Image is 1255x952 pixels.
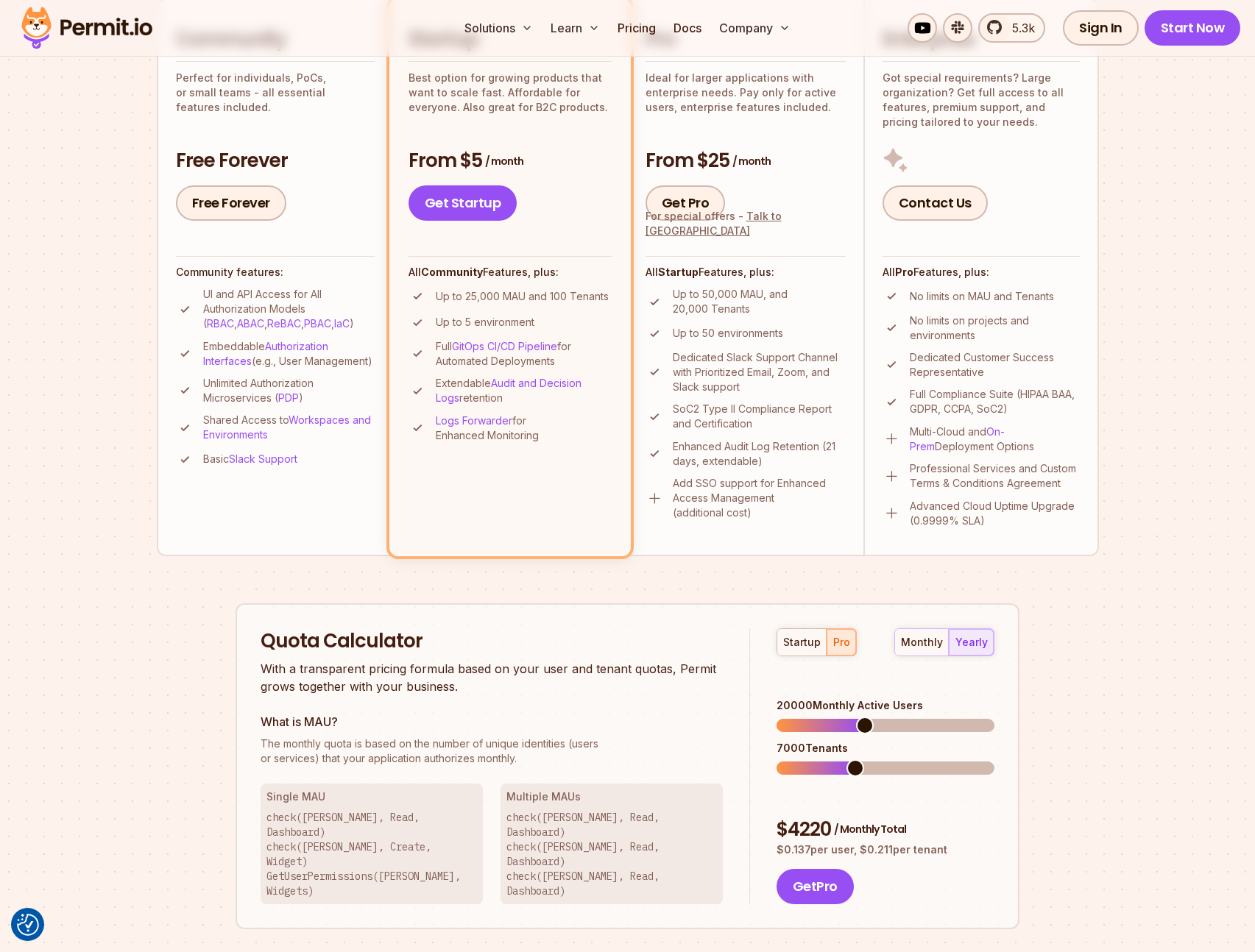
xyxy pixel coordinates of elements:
[910,425,1005,452] a: On-Prem
[452,340,557,352] a: GitOps CI/CD Pipeline
[436,289,609,304] p: Up to 25,000 MAU and 100 Tenants
[237,317,264,330] a: ABAC
[176,185,286,221] a: Free Forever
[334,317,350,330] a: IaC
[1003,19,1035,37] span: 5.3k
[646,265,846,280] h4: All Features, plus:
[266,789,477,804] h3: Single MAU
[266,810,477,898] p: check([PERSON_NAME], Read, Dashboard) check([PERSON_NAME], Create, Widget) GetUserPermissions([PE...
[777,698,994,713] div: 20000 Monthly Active Users
[267,317,301,330] a: ReBAC
[436,414,512,427] a: Logs Forwarder
[409,265,612,280] h4: All Features, plus:
[203,340,328,367] a: Authorization Interfaces
[409,148,612,174] h3: From $5
[834,822,906,836] span: / Monthly Total
[978,13,1045,43] a: 5.3k
[777,842,994,857] p: $ 0.137 per user, $ 0.211 per tenant
[673,439,846,469] p: Enhanced Audit Log Retention (21 days, extendable)
[203,413,375,442] p: Shared Access to
[229,452,297,465] a: Slack Support
[713,13,796,43] button: Company
[910,289,1054,304] p: No limits on MAU and Tenants
[261,713,723,731] h3: What is MAU?
[910,387,1080,416] p: Full Compliance Suite (HIPAA BAA, GDPR, CCPA, SoC2)
[261,736,723,751] span: The monthly quota is based on the number of unique identities (users
[1063,10,1139,46] a: Sign In
[436,339,612,369] p: Full for Automated Deployments
[910,313,1080,343] p: No limits on projects and environments
[436,315,534,330] p: Up to 5 environment
[883,265,1080,280] h4: All Features, plus:
[203,339,375,369] p: Embeddable (e.g., User Management)
[436,377,581,404] a: Audit and Decision Logs
[673,287,846,316] p: Up to 50,000 MAU, and 20,000 Tenants
[409,71,612,115] p: Best option for growing products that want to scale fast. Affordable for everyone. Also great for...
[783,635,821,650] div: startup
[910,499,1080,528] p: Advanced Cloud Uptime Upgrade (0.9999% SLA)
[777,869,854,904] button: GetPro
[910,350,1080,380] p: Dedicated Customer Success Representative
[459,13,539,43] button: Solutions
[261,628,723,655] h2: Quota Calculator
[421,266,483,278] strong: Community
[777,817,994,843] div: $ 4220
[203,452,297,466] p: Basic
[409,185,517,221] a: Get Startup
[485,154,523,168] span: / month
[673,402,846,431] p: SoC2 Type II Compliance Report and Certification
[176,71,375,115] p: Perfect for individuals, PoCs, or small teams - all essential features included.
[901,635,943,650] div: monthly
[207,317,234,330] a: RBAC
[910,461,1080,491] p: Professional Services and Custom Terms & Conditions Agreement
[646,185,726,221] a: Get Pro
[17,914,39,936] img: Revisit consent button
[278,391,299,404] a: PDP
[910,425,1080,454] p: Multi-Cloud and Deployment Options
[304,317,331,330] a: PBAC
[545,13,606,43] button: Learn
[506,789,717,804] h3: Multiple MAUs
[261,660,723,695] p: With a transparent pricing formula based on your user and tenant quotas, Permit grows together wi...
[658,266,699,278] strong: Startup
[732,154,771,168] span: / month
[883,185,988,221] a: Contact Us
[15,3,159,53] img: Permit logo
[261,736,723,766] p: or services) that your application authorizes monthly.
[203,376,375,405] p: Unlimited Authorization Microservices ( )
[673,350,846,394] p: Dedicated Slack Support Channel with Prioritized Email, Zoom, and Slack support
[1145,10,1241,46] a: Start Now
[436,376,612,405] p: Extendable retention
[777,741,994,756] div: 7000 Tenants
[646,209,846,238] div: For special offers -
[646,148,846,174] h3: From $25
[176,148,375,174] h3: Free Forever
[17,914,39,936] button: Consent Preferences
[506,810,717,898] p: check([PERSON_NAME], Read, Dashboard) check([PERSON_NAME], Read, Dashboard) check([PERSON_NAME], ...
[203,287,375,331] p: UI and API Access for All Authorization Models ( , , , , )
[176,265,375,280] h4: Community features:
[895,266,913,278] strong: Pro
[612,13,662,43] a: Pricing
[673,476,846,520] p: Add SSO support for Enhanced Access Management (additional cost)
[883,71,1080,129] p: Got special requirements? Large organization? Get full access to all features, premium support, a...
[668,13,707,43] a: Docs
[673,326,783,341] p: Up to 50 environments
[436,413,612,443] p: for Enhanced Monitoring
[646,71,846,115] p: Ideal for larger applications with enterprise needs. Pay only for active users, enterprise featur...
